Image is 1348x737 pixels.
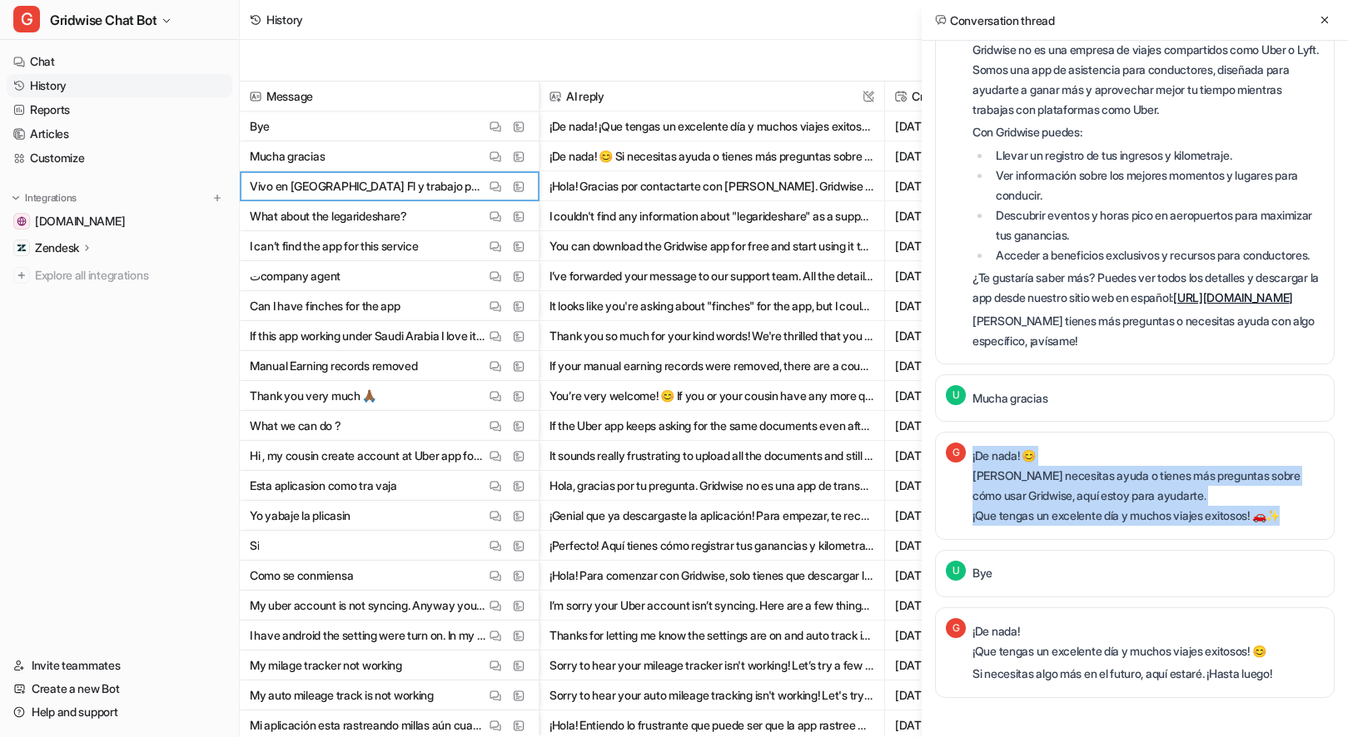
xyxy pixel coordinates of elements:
[250,441,485,471] p: Hi , my cousin create account at Uber app for driving and delivery we add all the documents but s...
[892,261,1027,291] span: [DATE] 7:04PM
[892,291,1027,321] span: [DATE] 7:01PM
[250,141,325,171] p: Mucha gracias
[250,381,376,411] p: Thank you very much 🙏🏾
[550,680,874,710] button: Sorry to hear your auto mileage tracking isn't working! Let's try a few quick steps to troublesho...
[1173,290,1293,304] a: [URL][DOMAIN_NAME]
[892,111,1027,141] span: [DATE] 3:16PM
[892,531,1027,561] span: [DATE] 11:58AM
[892,231,1027,261] span: [DATE] 3:01PM
[550,321,874,351] button: Thank you so much for your kind words! We're thrilled that you love the idea of [PERSON_NAME]. 😄 ...
[250,591,485,621] p: My uber account is not syncing. Anyway you can assist??
[892,471,1027,501] span: [DATE] 12:15PM
[250,231,419,261] p: I can’t find the app for this service
[991,245,1324,265] li: Acceder a beneficios exclusivos y recursos para conductores.
[250,351,418,381] p: Manual Earning records removed
[7,700,232,724] a: Help and support
[17,243,27,253] img: Zendesk
[991,205,1324,245] li: Descubrir eventos y horas pico en aeropuertos para maximizar tus ganancias.
[7,50,232,73] a: Chat
[892,680,1027,710] span: [DATE] 9:10AM
[250,471,397,501] p: Esta aplicasion como tra vaja
[972,446,1324,526] p: ¡De nada! 😊 [PERSON_NAME] necesitas ayuda o tienes más preguntas sobre cómo usar Gridwise, aquí e...
[550,201,874,231] button: I couldn't find any information about "legarideshare" as a supported service or app within Gridwi...
[972,40,1324,120] p: Gridwise no es una empresa de viajes compartidos como Uber o Lyft. Somos una app de asistencia pa...
[7,677,232,700] a: Create a new Bot
[25,191,77,205] p: Integrations
[892,621,1027,650] span: [DATE] 9:16AM
[250,501,351,531] p: Yo yabaje la plicasin
[946,561,966,581] span: U
[7,264,232,287] a: Explore all integrations
[7,654,232,677] a: Invite teammates
[550,441,874,471] button: It sounds really frustrating to upload all the documents and still have Uber keep asking for them...
[7,210,232,233] a: gridwise.io[DOMAIN_NAME]
[7,190,82,206] button: Integrations
[892,171,1027,201] span: [DATE] 3:14PM
[550,471,874,501] button: Hola, gracias por tu pregunta. Gridwise no es una app de transporte como Uber o Lyft. Es una apli...
[972,122,1324,142] p: Con Gridwise puedes:
[250,261,341,291] p: تcompany agent
[35,213,125,230] span: [DOMAIN_NAME]
[892,650,1027,680] span: [DATE] 9:12AM
[550,171,874,201] button: ¡Hola! Gracias por contactarte con [PERSON_NAME]. Gridwise no es una empresa de viajes compartido...
[892,82,1027,111] span: Created at
[250,291,400,321] p: Can I have finches for the app
[50,8,157,32] span: Gridwise Chat Bot
[13,267,30,284] img: explore all integrations
[935,12,1055,29] h2: Conversation thread
[946,385,966,405] span: U
[550,650,874,680] button: Sorry to hear your mileage tracker isn't working! Let’s try a few quick steps to help troubleshoo...
[972,621,1272,661] p: ¡De nada! ¡Que tengas un excelente día y muchos viajes exitosos! 😊
[250,411,341,441] p: What we can do ?
[991,146,1324,166] li: Llevar un registro de tus ingresos y kilometraje.
[250,650,402,680] p: My milage tracker not working
[10,192,22,204] img: expand menu
[550,561,874,591] button: ¡Hola! Para comenzar con Gridwise, solo tienes que descargar la app y seguir los pasos de configu...
[7,146,232,170] a: Customize
[250,111,270,141] p: Bye
[892,381,1027,411] span: [DATE] 1:38PM
[7,98,232,121] a: Reports
[246,82,532,111] span: Message
[892,201,1027,231] span: [DATE] 3:02PM
[546,82,878,111] span: AI reply
[550,351,874,381] button: If your manual earning records were removed, there are a couple of reasons this might happen: - I...
[892,141,1027,171] span: [DATE] 3:16PM
[250,680,434,710] p: My auto mileage track is not working
[550,621,874,650] button: Thanks for letting me know the settings are on and auto track is enabled! If your mileage tracker...
[17,216,27,226] img: gridwise.io
[892,321,1027,351] span: [DATE] 7:00PM
[550,411,874,441] button: If the Uber app keeps asking for the same documents even after you've uploaded them, here are a f...
[550,501,874,531] button: ¡Genial que ya descargaste la aplicación! Para empezar, te recomiendo lo siguiente: 1. Abre la ap...
[972,311,1324,351] p: [PERSON_NAME] tienes más preguntas o necesitas ayuda con algo específico, ¡avísame!
[550,531,874,561] button: ¡Perfecto! Aquí tienes cómo registrar tus ganancias y kilometraje en Gridwise: Cómo registrar tus...
[211,192,223,204] img: menu_add.svg
[972,268,1324,308] p: ¿Te gustaría saber más? Puedes ver todos los detalles y descargar la app desde nuestro sitio web ...
[250,621,485,650] p: I have android the setting were turn on. In my app auto track was turn on. It keeps tracking with...
[550,591,874,621] button: I’m sorry your Uber account isn’t syncing. Here are a few things you can try to resolve the issue...
[250,171,485,201] p: Vivo en [GEOGRAPHIC_DATA] Fl y trabajo para Uber y quiero trabajar con ustedes también si es posible
[972,563,992,583] p: Bye
[892,591,1027,621] span: [DATE] 9:58AM
[946,618,966,638] span: G
[550,261,874,291] button: I’ve forwarded your message to our support team. All the details from this conversation have been...
[892,351,1027,381] span: [DATE] 5:02PM
[550,141,874,171] button: ¡De nada! 😊 Si necesitas ayuda o tienes más preguntas sobre cómo usar Gridwise, aquí estoy para a...
[250,321,485,351] p: If this app working under Saudi Arabia I love it plz
[892,501,1027,531] span: [DATE] 12:14PM
[13,6,40,32] span: G
[550,291,874,321] button: It looks like you're asking about "finches" for the app, but I couldn't find any information abou...
[250,201,407,231] p: What about the legarideshare?
[7,74,232,97] a: History
[250,561,353,591] p: Como se conmiensa
[991,166,1324,205] li: Ver información sobre los mejores momentos y lugares para conducir.
[892,561,1027,591] span: [DATE] 11:56AM
[35,262,226,289] span: Explore all integrations
[946,443,966,462] span: G
[972,388,1047,408] p: Mucha gracias
[250,531,259,561] p: Si
[550,231,874,261] button: You can download the Gridwise app for free and start using it to track your gig driving and deliv...
[7,122,232,146] a: Articles
[550,381,874,411] button: You’re very welcome! 😊 If you or your cousin have any more questions, feel free to ask anytime. G...
[892,441,1027,471] span: [DATE] 1:36PM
